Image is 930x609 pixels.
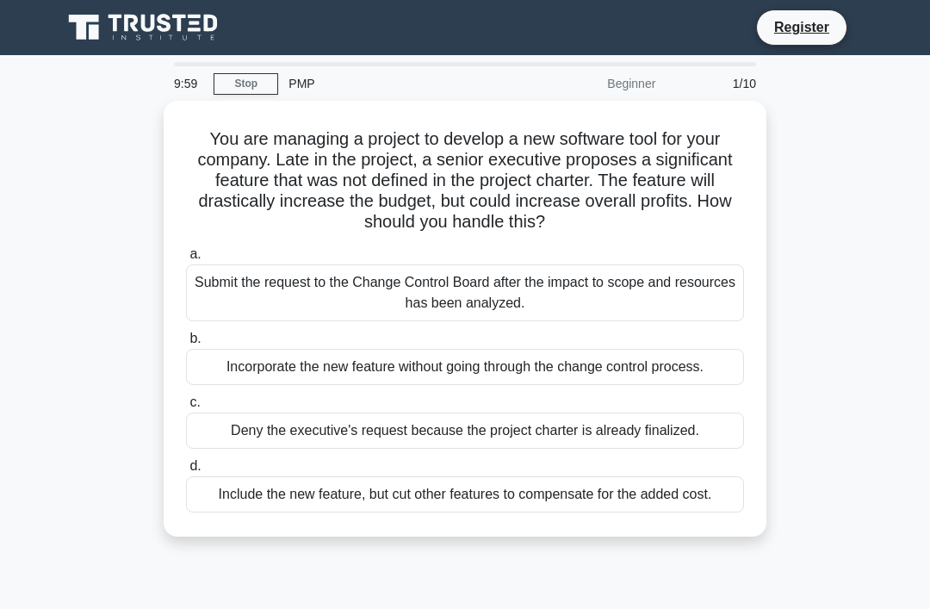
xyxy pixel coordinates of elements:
[164,66,214,101] div: 9:59
[764,16,840,38] a: Register
[186,264,744,321] div: Submit the request to the Change Control Board after the impact to scope and resources has been a...
[186,349,744,385] div: Incorporate the new feature without going through the change control process.
[214,73,278,95] a: Stop
[278,66,515,101] div: PMP
[189,246,201,261] span: a.
[189,458,201,473] span: d.
[189,331,201,345] span: b.
[189,395,200,409] span: c.
[666,66,766,101] div: 1/10
[515,66,666,101] div: Beginner
[186,476,744,513] div: Include the new feature, but cut other features to compensate for the added cost.
[184,128,746,233] h5: You are managing a project to develop a new software tool for your company. Late in the project, ...
[186,413,744,449] div: Deny the executive's request because the project charter is already finalized.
